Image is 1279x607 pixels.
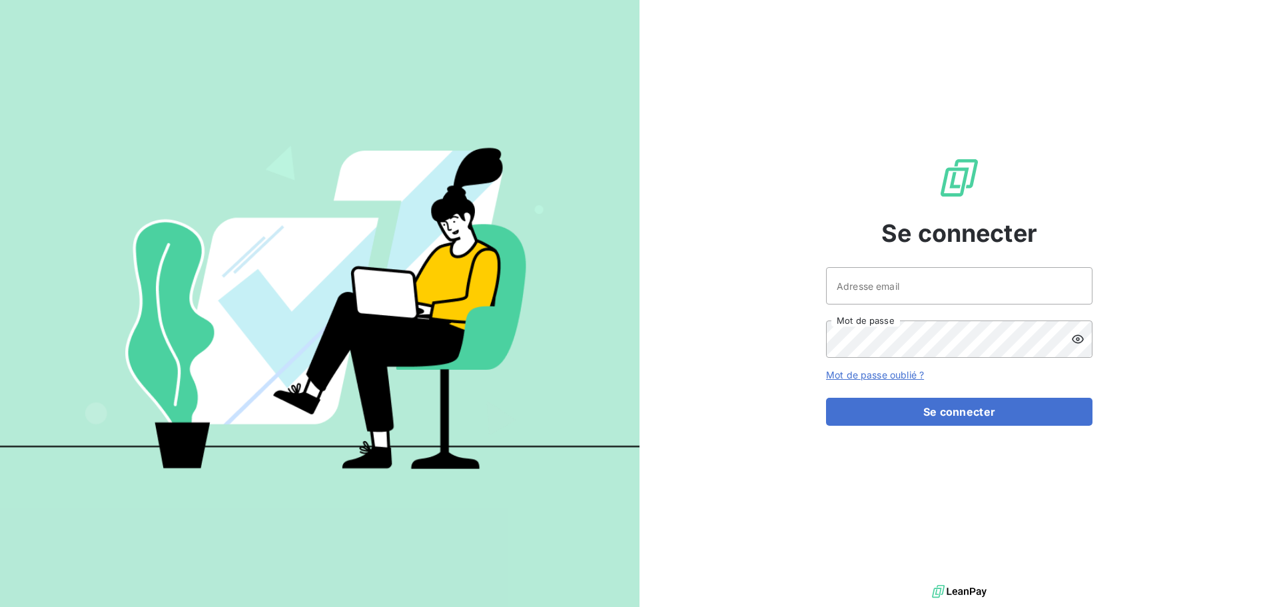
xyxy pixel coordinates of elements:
input: placeholder [826,267,1092,304]
span: Se connecter [881,215,1037,251]
button: Se connecter [826,398,1092,426]
img: logo [932,582,987,602]
a: Mot de passe oublié ? [826,369,924,380]
img: Logo LeanPay [938,157,981,199]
